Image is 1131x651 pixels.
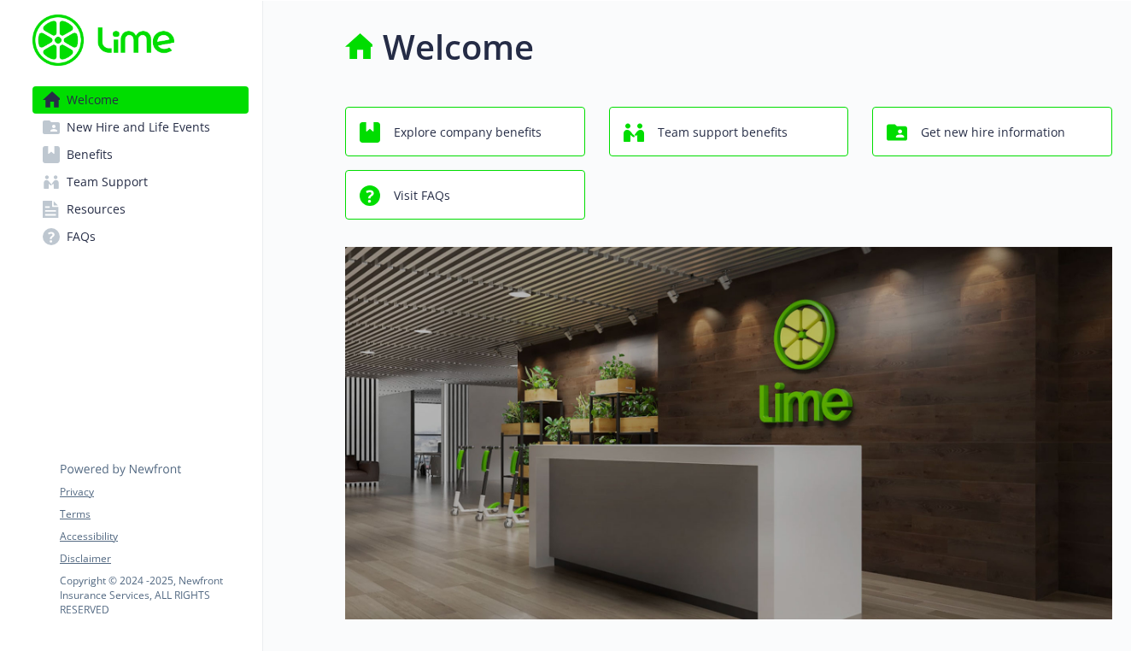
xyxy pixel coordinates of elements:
span: Team support benefits [658,116,788,149]
span: Benefits [67,141,113,168]
span: Team Support [67,168,148,196]
a: Terms [60,507,248,522]
a: New Hire and Life Events [32,114,249,141]
span: Explore company benefits [394,116,542,149]
span: Get new hire information [921,116,1065,149]
span: New Hire and Life Events [67,114,210,141]
span: Visit FAQs [394,179,450,212]
a: Welcome [32,86,249,114]
a: FAQs [32,223,249,250]
button: Visit FAQs [345,170,585,220]
a: Resources [32,196,249,223]
span: Welcome [67,86,119,114]
span: FAQs [67,223,96,250]
span: Resources [67,196,126,223]
a: Privacy [60,484,248,500]
a: Benefits [32,141,249,168]
button: Get new hire information [872,107,1112,156]
img: overview page banner [345,247,1112,619]
a: Team Support [32,168,249,196]
button: Team support benefits [609,107,849,156]
h1: Welcome [383,21,534,73]
a: Accessibility [60,529,248,544]
a: Disclaimer [60,551,248,566]
p: Copyright © 2024 - 2025 , Newfront Insurance Services, ALL RIGHTS RESERVED [60,573,248,617]
button: Explore company benefits [345,107,585,156]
